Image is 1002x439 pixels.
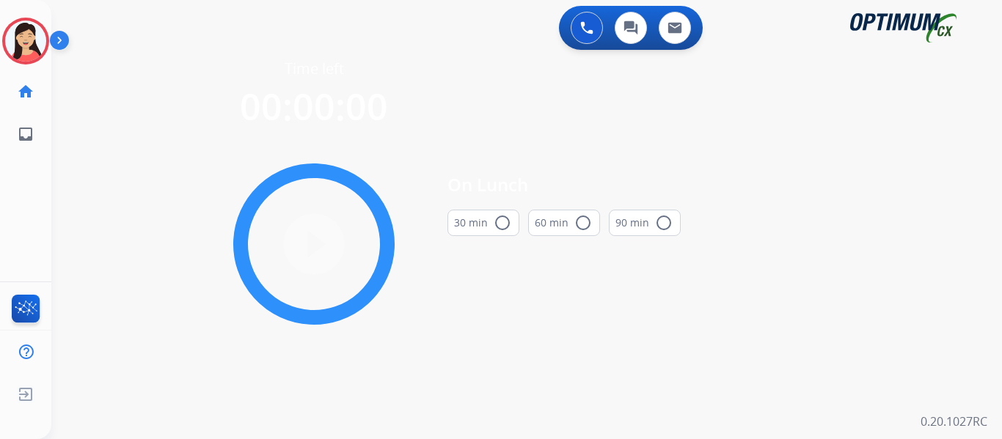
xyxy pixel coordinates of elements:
span: 00:00:00 [240,81,388,131]
mat-icon: radio_button_unchecked [655,214,673,232]
mat-icon: radio_button_unchecked [574,214,592,232]
span: Time left [285,59,344,79]
img: avatar [5,21,46,62]
mat-icon: inbox [17,125,34,143]
p: 0.20.1027RC [921,413,987,430]
button: 30 min [447,210,519,236]
span: On Lunch [447,171,681,198]
mat-icon: radio_button_unchecked [494,214,511,232]
button: 90 min [609,210,681,236]
mat-icon: home [17,83,34,100]
button: 60 min [528,210,600,236]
